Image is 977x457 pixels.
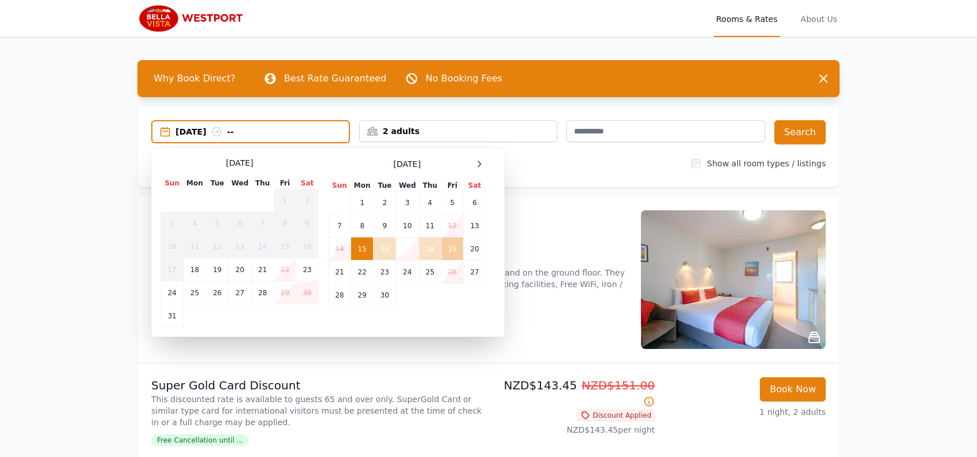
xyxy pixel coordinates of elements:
td: 19 [206,258,229,281]
span: NZD$151.00 [581,378,655,392]
td: 15 [351,237,374,261]
td: 10 [161,235,184,258]
td: 22 [351,261,374,284]
td: 30 [296,281,319,304]
td: 3 [396,191,419,214]
div: [DATE] -- [176,126,349,138]
label: Show all room types / listings [707,159,826,168]
td: 21 [329,261,351,284]
td: 21 [251,258,274,281]
th: Sat [296,178,319,189]
th: Fri [274,178,296,189]
td: 12 [206,235,229,258]
td: 25 [184,281,206,304]
td: 30 [374,284,396,307]
td: 9 [374,214,396,237]
th: Mon [184,178,206,189]
td: 27 [464,261,486,284]
td: 4 [184,212,206,235]
td: 19 [441,237,463,261]
p: 1 night, 2 adults [664,406,826,418]
td: 6 [464,191,486,214]
p: No Booking Fees [426,72,502,86]
td: 15 [274,235,296,258]
td: 8 [274,212,296,235]
td: 23 [296,258,319,281]
div: 2 adults [360,125,557,137]
p: This discounted rate is available to guests 65 and over only. SuperGold Card or similar type card... [151,393,484,428]
button: Search [774,120,826,144]
th: Wed [229,178,251,189]
td: 2 [296,189,319,212]
td: 11 [184,235,206,258]
td: 28 [329,284,351,307]
td: 14 [251,235,274,258]
td: 27 [229,281,251,304]
span: Why Book Direct? [144,67,245,90]
p: Super Gold Card Discount [151,377,484,393]
td: 20 [229,258,251,281]
span: [DATE] [393,158,420,170]
td: 6 [229,212,251,235]
th: Wed [396,180,419,191]
td: 14 [329,237,351,261]
span: Discount Applied [577,410,655,421]
button: Book Now [760,377,826,402]
p: NZD$143.45 [493,377,655,410]
th: Sat [464,180,486,191]
td: 1 [351,191,374,214]
td: 13 [229,235,251,258]
td: 11 [419,214,441,237]
td: 5 [441,191,463,214]
td: 2 [374,191,396,214]
p: Best Rate Guaranteed [284,72,386,86]
th: Sun [161,178,184,189]
td: 24 [161,281,184,304]
td: 8 [351,214,374,237]
td: 16 [296,235,319,258]
td: 3 [161,212,184,235]
span: [DATE] [226,157,253,169]
th: Tue [374,180,396,191]
td: 29 [351,284,374,307]
td: 31 [161,304,184,328]
td: 1 [274,189,296,212]
td: 22 [274,258,296,281]
th: Mon [351,180,374,191]
td: 12 [441,214,463,237]
td: 17 [396,237,419,261]
td: 29 [274,281,296,304]
td: 20 [464,237,486,261]
td: 7 [329,214,351,237]
th: Sun [329,180,351,191]
td: 23 [374,261,396,284]
th: Thu [419,180,441,191]
td: 25 [419,261,441,284]
td: 24 [396,261,419,284]
td: 9 [296,212,319,235]
td: 17 [161,258,184,281]
td: 10 [396,214,419,237]
td: 5 [206,212,229,235]
th: Fri [441,180,463,191]
p: NZD$143.45 per night [493,424,655,436]
td: 16 [374,237,396,261]
td: 13 [464,214,486,237]
td: 26 [441,261,463,284]
td: 26 [206,281,229,304]
td: 18 [184,258,206,281]
td: 28 [251,281,274,304]
td: 7 [251,212,274,235]
td: 18 [419,237,441,261]
th: Thu [251,178,274,189]
td: 4 [419,191,441,214]
img: Bella Vista Westport [137,5,248,32]
th: Tue [206,178,229,189]
span: Free Cancellation until ... [151,434,249,446]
